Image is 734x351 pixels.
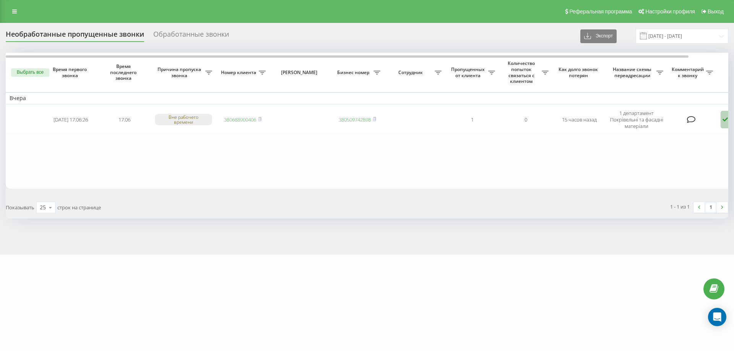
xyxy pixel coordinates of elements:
td: [DATE] 17:06:26 [44,106,97,134]
a: 380688900406 [224,116,256,123]
span: Комментарий к звонку [671,66,706,78]
span: [PERSON_NAME] [276,70,324,76]
span: Название схемы переадресации [610,66,656,78]
td: 1 [445,106,499,134]
span: строк на странице [57,204,101,211]
div: Open Intercom Messenger [708,308,726,326]
span: Как долго звонок потерян [559,66,600,78]
div: 25 [40,204,46,211]
span: Номер клиента [220,70,259,76]
span: Количество попыток связаться с клиентом [503,60,542,84]
span: Показывать [6,204,34,211]
span: Настройки профиля [645,8,695,15]
div: 1 - 1 из 1 [670,203,690,210]
div: Обработанные звонки [153,30,229,42]
a: 380509742898 [339,116,371,123]
button: Выбрать все [11,68,49,77]
span: Выход [708,8,724,15]
td: 15 часов назад [552,106,606,134]
td: 1 департамент Покрівельні та фасадні матеріали [606,106,667,134]
span: Реферальная программа [569,8,632,15]
a: 1 [705,202,716,213]
td: 0 [499,106,552,134]
div: Необработанные пропущенные звонки [6,30,144,42]
span: Бизнес номер [335,70,373,76]
span: Время последнего звонка [104,63,145,81]
span: Причина пропуска звонка [155,66,205,78]
span: Пропущенных от клиента [449,66,488,78]
span: Сотрудник [388,70,435,76]
button: Экспорт [580,29,617,43]
div: Вне рабочего времени [155,114,212,125]
span: Время первого звонка [50,66,91,78]
td: 17:06 [97,106,151,134]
